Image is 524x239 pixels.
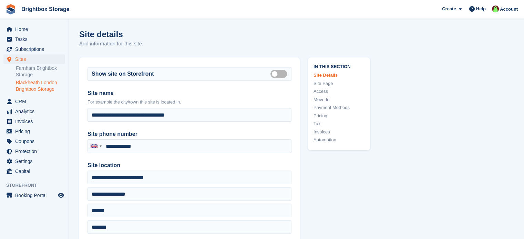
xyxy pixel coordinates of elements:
a: Automation [314,137,364,143]
p: For example the city/town this site is located in. [88,99,291,106]
a: Preview store [57,191,65,199]
span: Booking Portal [15,191,56,200]
label: Is public [270,73,290,74]
span: Analytics [15,107,56,116]
a: Move In [314,96,364,103]
label: Site name [88,89,291,97]
span: Tasks [15,34,56,44]
span: Help [476,6,486,12]
span: Protection [15,146,56,156]
a: menu [3,54,65,64]
a: menu [3,24,65,34]
a: menu [3,146,65,156]
span: Storefront [6,182,69,189]
span: Create [442,6,456,12]
a: menu [3,44,65,54]
a: Access [314,88,364,95]
a: Payment Methods [314,104,364,111]
span: CRM [15,97,56,106]
a: menu [3,156,65,166]
span: Coupons [15,137,56,146]
span: Capital [15,166,56,176]
span: In this section [314,63,364,69]
label: Site location [88,161,291,170]
a: Blackheath London Brightbox Storage [16,79,65,93]
span: Subscriptions [15,44,56,54]
p: Add information for this site. [79,40,143,48]
label: Show site on Storefront [92,70,154,78]
h1: Site details [79,30,143,39]
a: menu [3,137,65,146]
span: Sites [15,54,56,64]
a: menu [3,34,65,44]
a: Site Details [314,72,364,79]
img: Marlena [492,6,499,12]
div: United Kingdom: +44 [88,140,104,153]
a: menu [3,127,65,136]
a: Farnham Brightbox Storage [16,65,65,78]
span: Settings [15,156,56,166]
span: Home [15,24,56,34]
a: menu [3,107,65,116]
a: Tax [314,120,364,127]
a: Invoices [314,129,364,135]
a: menu [3,97,65,106]
a: Site Page [314,80,364,87]
label: Site phone number [88,130,291,138]
a: menu [3,166,65,176]
a: Brightbox Storage [19,3,72,15]
span: Pricing [15,127,56,136]
span: Invoices [15,117,56,126]
img: stora-icon-8386f47178a22dfd0bd8f6a31ec36ba5ce8667c1dd55bd0f319d3a0aa187defe.svg [6,4,16,14]
span: Account [500,6,518,13]
a: menu [3,117,65,126]
a: menu [3,191,65,200]
a: Pricing [314,112,364,119]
